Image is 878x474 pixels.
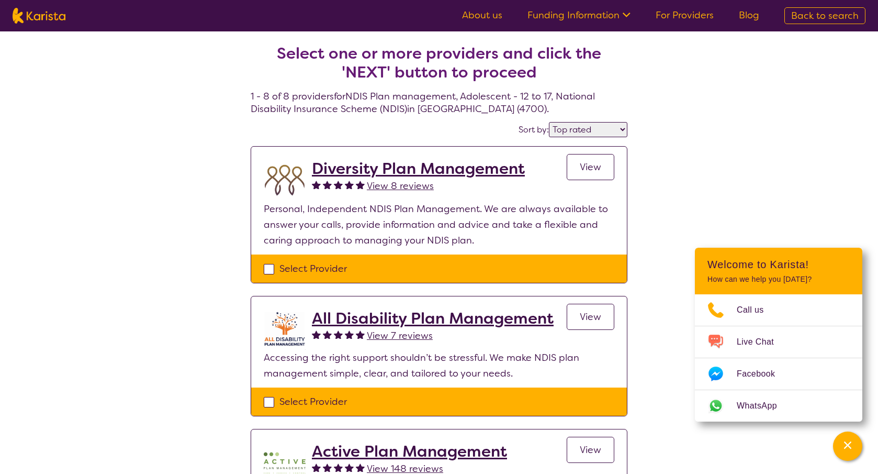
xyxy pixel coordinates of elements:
[567,154,614,180] a: View
[527,9,631,21] a: Funding Information
[312,330,321,339] img: fullstar
[695,390,862,422] a: Web link opens in a new tab.
[462,9,502,21] a: About us
[367,178,434,194] a: View 8 reviews
[519,124,549,135] label: Sort by:
[345,463,354,472] img: fullstar
[312,180,321,189] img: fullstar
[264,350,614,381] p: Accessing the right support shouldn’t be stressful. We make NDIS plan management simple, clear, a...
[312,309,554,328] a: All Disability Plan Management
[264,309,306,350] img: at5vqv0lot2lggohlylh.jpg
[13,8,65,24] img: Karista logo
[833,432,862,461] button: Channel Menu
[367,180,434,192] span: View 8 reviews
[251,19,627,115] h4: 1 - 8 of 8 providers for NDIS Plan management , Adolescent - 12 to 17 , National Disability Insur...
[737,334,786,350] span: Live Chat
[264,201,614,248] p: Personal, Independent NDIS Plan Management. We are always available to answer your calls, provide...
[312,159,525,178] a: Diversity Plan Management
[334,463,343,472] img: fullstar
[367,329,433,342] span: View 7 reviews
[737,302,776,318] span: Call us
[356,330,365,339] img: fullstar
[656,9,714,21] a: For Providers
[345,330,354,339] img: fullstar
[567,437,614,463] a: View
[263,44,615,82] h2: Select one or more providers and click the 'NEXT' button to proceed
[580,161,601,173] span: View
[695,248,862,422] div: Channel Menu
[784,7,865,24] a: Back to search
[356,463,365,472] img: fullstar
[312,463,321,472] img: fullstar
[323,463,332,472] img: fullstar
[707,258,850,271] h2: Welcome to Karista!
[356,180,365,189] img: fullstar
[695,294,862,422] ul: Choose channel
[367,328,433,344] a: View 7 reviews
[580,444,601,456] span: View
[345,180,354,189] img: fullstar
[334,180,343,189] img: fullstar
[312,442,507,461] a: Active Plan Management
[334,330,343,339] img: fullstar
[264,159,306,201] img: duqvjtfkvnzb31ymex15.png
[737,398,790,414] span: WhatsApp
[791,9,859,22] span: Back to search
[567,304,614,330] a: View
[323,180,332,189] img: fullstar
[323,330,332,339] img: fullstar
[739,9,759,21] a: Blog
[737,366,787,382] span: Facebook
[580,311,601,323] span: View
[707,275,850,284] p: How can we help you [DATE]?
